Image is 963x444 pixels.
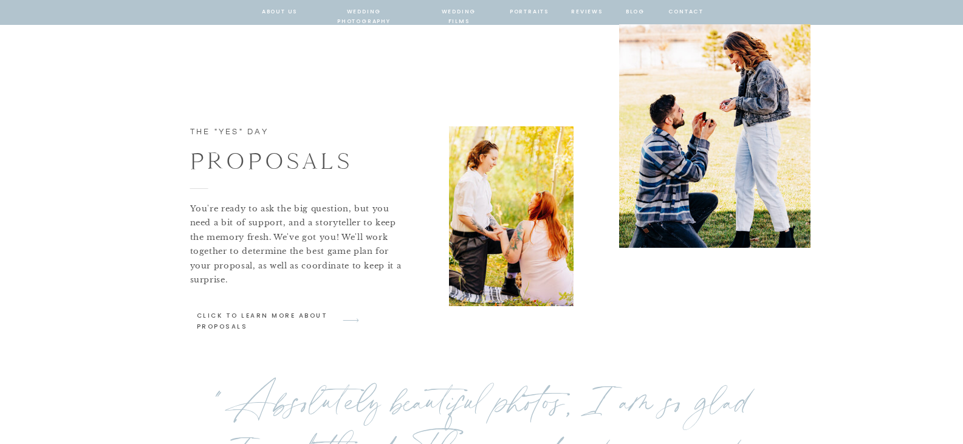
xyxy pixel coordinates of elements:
a: reviews [571,7,603,18]
a: wedding films [430,7,488,18]
p: You're ready to ask the big question, but you need a bit of support, and a storyteller to keep th... [190,202,403,285]
p: the "yes" day [190,126,314,141]
a: portraits [510,7,549,18]
a: about us [262,7,298,18]
h2: proposals [190,145,372,175]
a: blog [625,7,646,18]
a: wedding photography [320,7,409,18]
a: click to learn more about proposals [197,310,332,330]
a: contact [668,7,702,18]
